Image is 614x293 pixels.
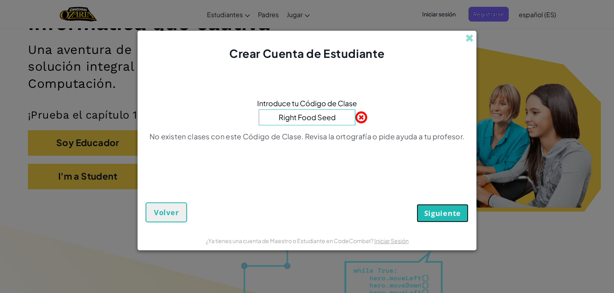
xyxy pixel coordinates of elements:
span: Crear Cuenta de Estudiante [229,46,385,60]
span: Introduce tu Código de Clase [257,97,357,109]
span: ¿Ya tienes una cuenta de Maestro o Estudiante en CodeCombat? [206,237,374,244]
button: Siguiente [417,204,468,222]
a: Iniciar Sesión [374,237,409,244]
span: Siguiente [424,208,461,218]
span: Volver [154,208,179,217]
p: No existen clases con este Código de Clase. Revisa la ortografía o pide ayuda a tu profesor. [150,132,465,141]
button: Volver [146,202,187,222]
